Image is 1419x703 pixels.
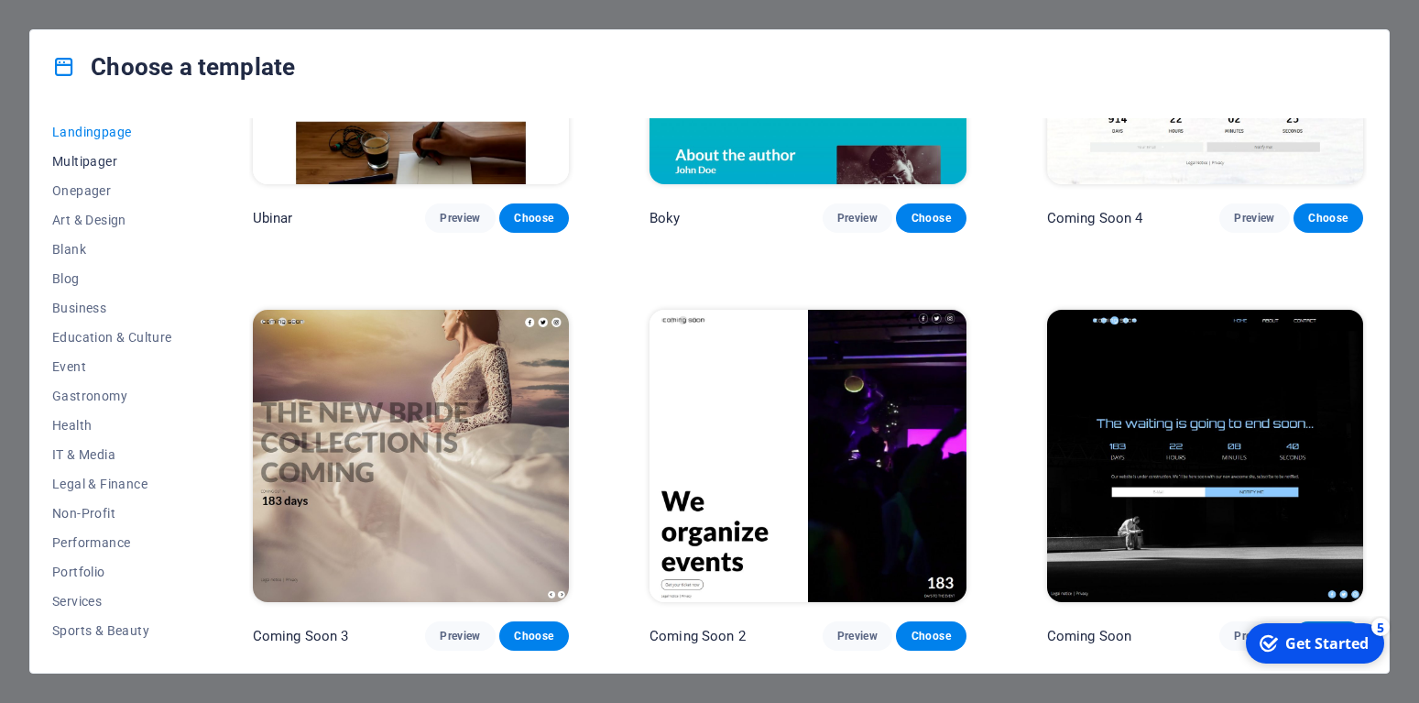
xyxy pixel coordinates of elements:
[52,499,172,528] button: Non-Profit
[10,7,148,48] div: Get Started 5 items remaining, 0% complete
[837,629,878,643] span: Preview
[52,477,172,491] span: Legal & Finance
[1293,203,1363,233] button: Choose
[52,616,172,645] button: Sports & Beauty
[52,528,172,557] button: Performance
[911,211,951,225] span: Choose
[1047,209,1143,227] p: Coming Soon 4
[1308,211,1348,225] span: Choose
[52,381,172,411] button: Gastronomy
[52,447,172,462] span: IT & Media
[52,594,172,609] span: Services
[52,264,172,293] button: Blog
[52,440,172,469] button: IT & Media
[253,209,293,227] p: Ubinar
[649,209,681,227] p: Boky
[52,330,172,345] span: Education & Culture
[52,125,172,139] span: Landingpage
[52,213,172,227] span: Art & Design
[823,203,892,233] button: Preview
[52,301,172,315] span: Business
[52,535,172,550] span: Performance
[52,557,172,587] button: Portfolio
[52,52,295,82] h4: Choose a template
[896,203,966,233] button: Choose
[52,323,172,352] button: Education & Culture
[649,627,746,645] p: Coming Soon 2
[52,176,172,205] button: Onepager
[52,352,172,381] button: Event
[52,623,172,638] span: Sports & Beauty
[440,211,480,225] span: Preview
[837,211,878,225] span: Preview
[253,310,569,601] img: Coming Soon 3
[425,203,495,233] button: Preview
[52,645,172,675] button: Trades
[52,117,172,147] button: Landingpage
[52,587,172,616] button: Services
[52,242,172,257] span: Blank
[514,629,554,643] span: Choose
[52,293,172,323] button: Business
[1219,203,1289,233] button: Preview
[52,359,172,374] span: Event
[440,629,480,643] span: Preview
[1047,627,1132,645] p: Coming Soon
[1047,310,1363,601] img: Coming Soon
[52,183,172,198] span: Onepager
[499,621,569,651] button: Choose
[52,389,172,403] span: Gastronomy
[52,565,172,579] span: Portfolio
[52,205,172,235] button: Art & Design
[514,211,554,225] span: Choose
[425,621,495,651] button: Preview
[52,154,172,169] span: Multipager
[253,627,349,645] p: Coming Soon 3
[499,203,569,233] button: Choose
[896,621,966,651] button: Choose
[52,469,172,499] button: Legal & Finance
[52,235,172,264] button: Blank
[52,506,172,521] span: Non-Profit
[1234,211,1274,225] span: Preview
[49,17,133,38] div: Get Started
[52,418,172,433] span: Health
[52,147,172,176] button: Multipager
[911,629,951,643] span: Choose
[52,271,172,286] span: Blog
[649,310,966,601] img: Coming Soon 2
[1234,629,1274,643] span: Preview
[1219,621,1289,651] button: Preview
[136,2,154,20] div: 5
[52,411,172,440] button: Health
[823,621,892,651] button: Preview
